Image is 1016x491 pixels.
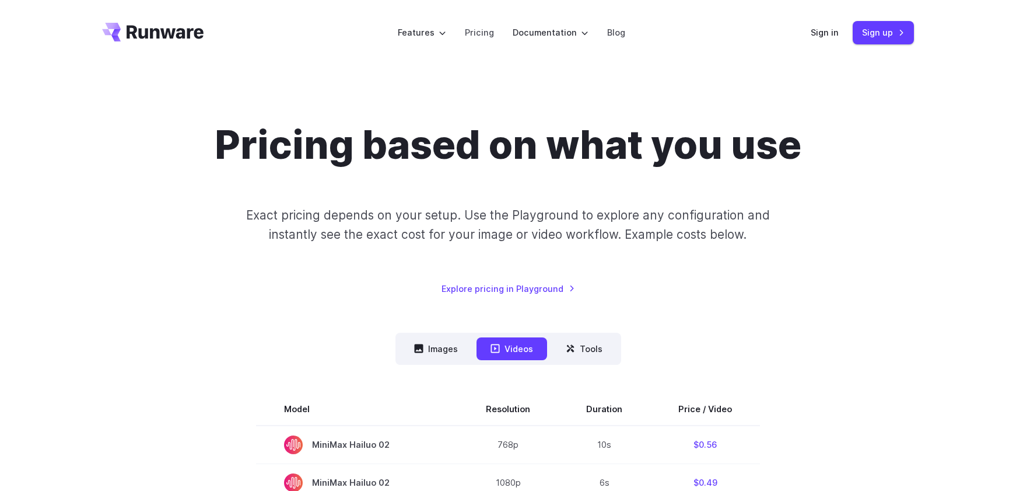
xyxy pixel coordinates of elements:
button: Videos [477,337,547,360]
td: 10s [558,426,650,464]
a: Pricing [465,26,494,39]
button: Images [400,337,472,360]
a: Sign up [853,21,914,44]
th: Resolution [458,393,558,426]
a: Blog [607,26,625,39]
th: Price / Video [650,393,760,426]
th: Duration [558,393,650,426]
a: Go to / [102,23,204,41]
td: $0.56 [650,426,760,464]
span: MiniMax Hailuo 02 [284,436,430,454]
p: Exact pricing depends on your setup. Use the Playground to explore any configuration and instantl... [224,206,792,245]
td: 768p [458,426,558,464]
label: Features [398,26,446,39]
h1: Pricing based on what you use [215,121,801,168]
a: Sign in [811,26,839,39]
th: Model [256,393,458,426]
button: Tools [552,337,616,360]
label: Documentation [513,26,588,39]
a: Explore pricing in Playground [442,282,575,295]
